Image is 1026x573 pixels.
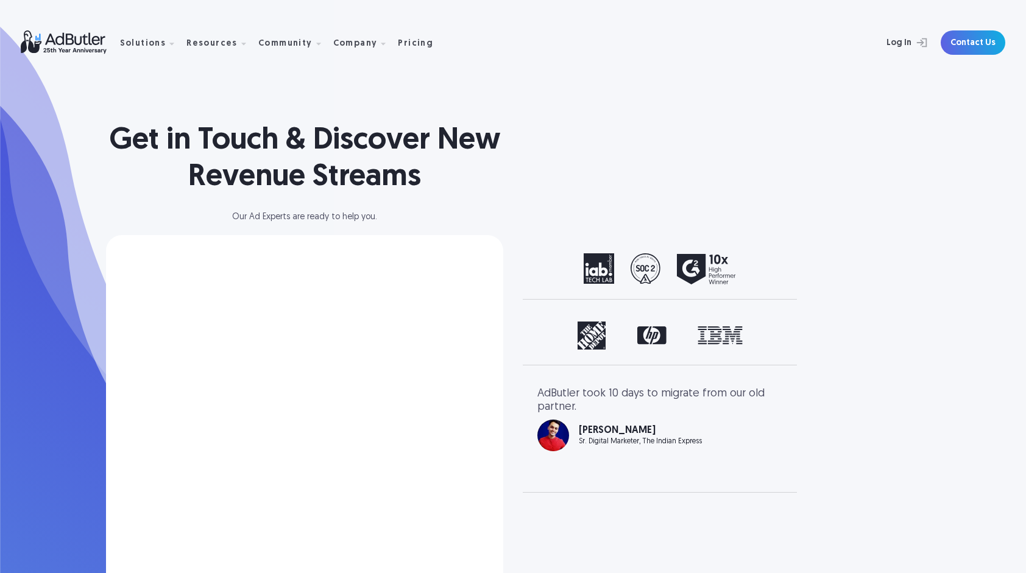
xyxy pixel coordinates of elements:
[579,426,702,435] div: [PERSON_NAME]
[734,322,782,350] div: next slide
[258,24,331,62] div: Community
[537,387,782,477] div: carousel
[120,40,166,48] div: Solutions
[537,387,782,451] div: 1 of 3
[537,322,782,350] div: carousel
[186,40,238,48] div: Resources
[398,37,443,48] a: Pricing
[854,30,933,55] a: Log In
[120,24,185,62] div: Solutions
[537,387,782,413] div: AdButler took 10 days to migrate from our old partner.
[106,213,503,222] div: Our Ad Experts are ready to help you.
[734,253,782,284] div: next slide
[941,30,1005,55] a: Contact Us
[537,253,782,284] div: carousel
[258,40,313,48] div: Community
[333,24,396,62] div: Company
[537,322,782,350] div: 1 of 3
[333,40,378,48] div: Company
[537,253,782,284] div: 1 of 2
[186,24,256,62] div: Resources
[579,438,702,445] div: Sr. Digital Marketer, The Indian Express
[106,123,503,196] h1: Get in Touch & Discover New Revenue Streams
[734,387,782,477] div: next slide
[398,40,433,48] div: Pricing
